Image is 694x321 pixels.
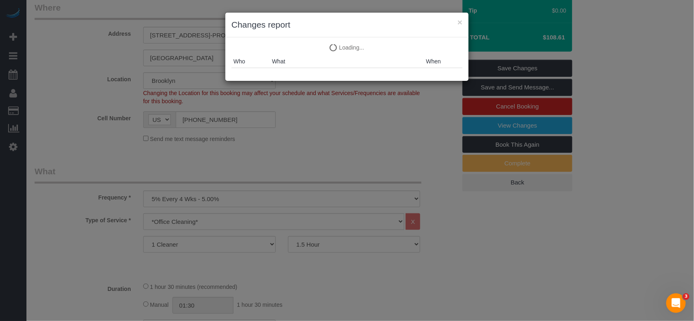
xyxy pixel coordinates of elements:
[270,55,424,68] th: What
[225,13,469,81] sui-modal: Changes report
[424,55,463,68] th: When
[231,55,270,68] th: Who
[683,293,690,300] span: 3
[231,43,463,52] p: Loading...
[666,293,686,313] iframe: Intercom live chat
[458,18,463,26] button: ×
[231,19,463,31] h3: Changes report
